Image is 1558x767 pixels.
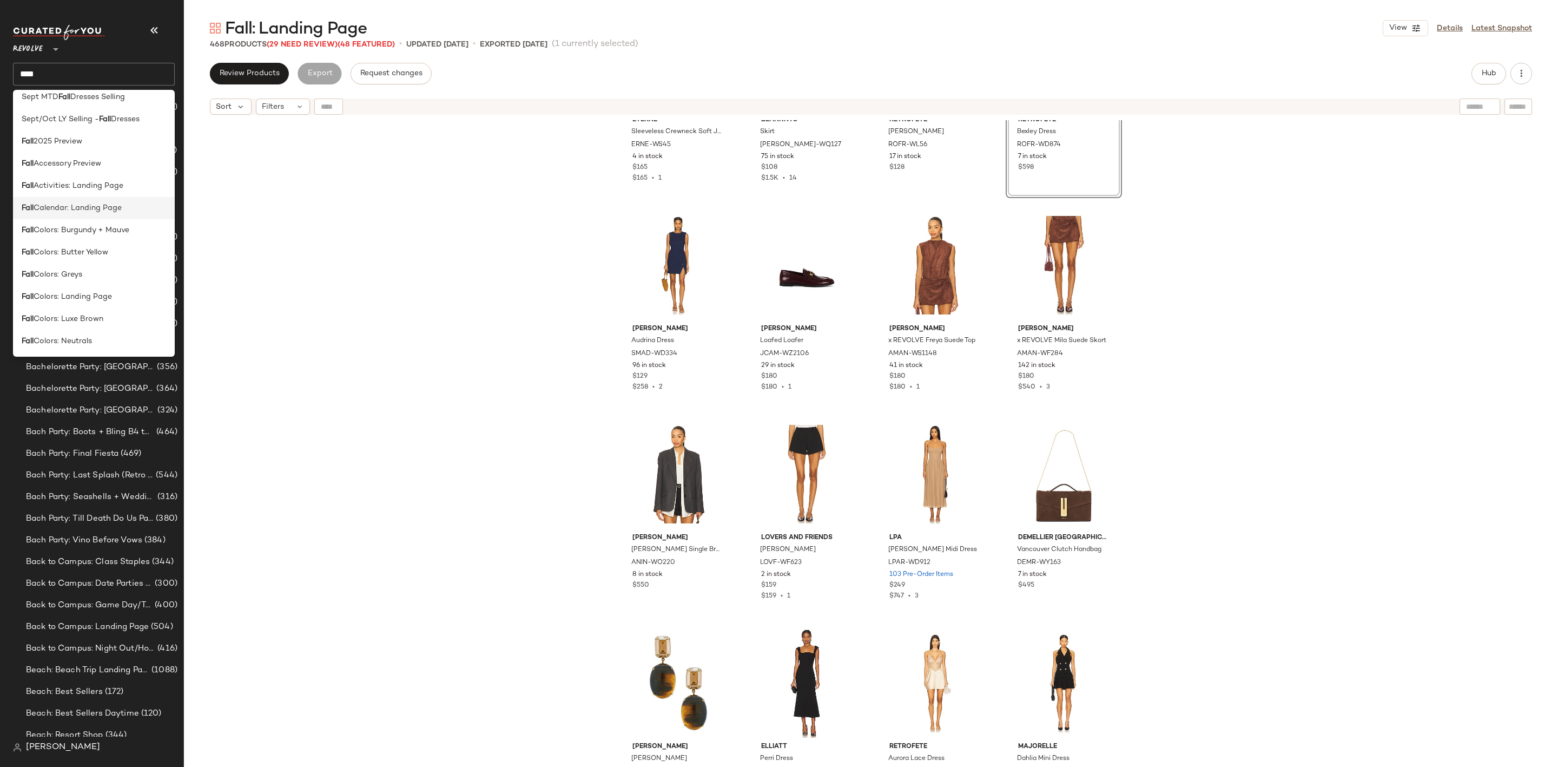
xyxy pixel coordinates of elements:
[760,336,803,346] span: Loafed Loafer
[149,621,173,633] span: (504)
[219,69,280,78] span: Review Products
[1046,384,1050,391] span: 3
[210,39,395,50] div: Products
[888,754,945,764] span: Aurora Lace Dress
[153,599,177,612] span: (400)
[26,643,155,655] span: Back to Campus: Night Out/House Parties
[761,152,794,162] span: 75 in stock
[760,545,816,555] span: [PERSON_NAME]
[70,91,125,103] span: Dresses Selling
[889,742,981,752] span: retrofete
[34,313,103,325] span: Colors: Luxe Brown
[881,211,989,320] img: AMAN-WS1148_V1.jpg
[1017,545,1101,555] span: Vancouver Clutch Handbag
[761,533,853,543] span: Lovers and Friends
[789,175,797,182] span: 14
[155,643,177,655] span: (416)
[351,63,432,84] button: Request changes
[1383,20,1428,36] button: View
[881,419,989,529] img: LPAR-WD912_V1.jpg
[139,707,162,720] span: (120)
[788,384,791,391] span: 1
[631,336,674,346] span: Audrina Dress
[34,158,101,169] span: Accessory Preview
[26,741,100,754] span: [PERSON_NAME]
[1017,558,1061,568] span: DEMR-WY163
[150,556,174,568] span: (344)
[659,384,663,391] span: 2
[761,163,777,173] span: $108
[225,18,367,40] span: Fall: Landing Page
[1017,349,1063,359] span: AMAN-WF284
[752,419,861,529] img: LOVF-WF623_V1.jpg
[777,384,788,391] span: •
[760,349,809,359] span: JCAM-WZ2106
[761,581,776,591] span: $159
[155,361,177,373] span: (356)
[22,180,34,192] b: Fall
[155,491,177,503] span: (316)
[149,664,177,677] span: (1088)
[1009,211,1118,320] img: AMAN-WF284_V1.jpg
[648,175,658,182] span: •
[889,324,981,334] span: [PERSON_NAME]
[889,570,953,580] span: 103 Pre-Order Items
[26,491,155,503] span: Bach Party: Seashells + Wedding Bells
[360,69,422,78] span: Request changes
[26,361,155,373] span: Bachelorette Party: [GEOGRAPHIC_DATA]
[752,628,861,738] img: ELLI-WD611_V1.jpg
[632,742,724,752] span: [PERSON_NAME]
[1471,23,1532,34] a: Latest Snapshot
[26,664,149,677] span: Beach: Beach Trip Landing Page
[888,558,930,568] span: LPAR-WD912
[13,743,22,752] img: svg%3e
[1017,140,1061,150] span: ROFR-WD874
[399,38,402,51] span: •
[761,570,791,580] span: 2 in stock
[22,247,34,258] b: Fall
[1017,127,1056,137] span: Bexley Dress
[154,426,177,438] span: (464)
[632,372,648,382] span: $129
[13,25,105,40] img: cfy_white_logo.C9jOOHJF.svg
[916,384,920,391] span: 1
[761,115,853,125] span: BLANKNYC
[22,269,34,280] b: Fall
[1481,69,1496,78] span: Hub
[34,291,112,303] span: Colors: Landing Page
[889,372,906,382] span: $180
[632,570,663,580] span: 8 in stock
[1018,324,1110,334] span: [PERSON_NAME]
[154,383,177,395] span: (364)
[761,324,853,334] span: [PERSON_NAME]
[787,593,790,600] span: 1
[632,533,724,543] span: [PERSON_NAME]
[888,127,944,137] span: [PERSON_NAME]
[761,742,853,752] span: ELLIATT
[1018,372,1034,382] span: $180
[22,291,34,303] b: Fall
[26,513,154,525] span: Bach Party: Till Death Do Us Party
[22,158,34,169] b: Fall
[889,593,904,600] span: $747
[1018,361,1055,371] span: 142 in stock
[881,628,989,738] img: ROFR-WD1030_V1.jpg
[889,361,923,371] span: 41 in stock
[1018,533,1110,543] span: DeMellier [GEOGRAPHIC_DATA]
[210,23,221,34] img: svg%3e
[778,175,789,182] span: •
[34,247,108,258] span: Colors: Butter Yellow
[406,39,468,50] p: updated [DATE]
[153,578,177,590] span: (300)
[776,593,787,600] span: •
[142,534,166,547] span: (384)
[624,628,732,738] img: JEHR-WL281_V1.jpg
[889,384,906,391] span: $180
[1018,742,1110,752] span: MAJORELLE
[34,336,92,347] span: Colors: Neutrals
[26,404,155,417] span: Bachelorette Party: [GEOGRAPHIC_DATA]
[473,38,476,51] span: •
[632,163,648,173] span: $165
[1017,754,1070,764] span: Dahlia Mini Dress
[26,556,150,568] span: Back to Campus: Class Staples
